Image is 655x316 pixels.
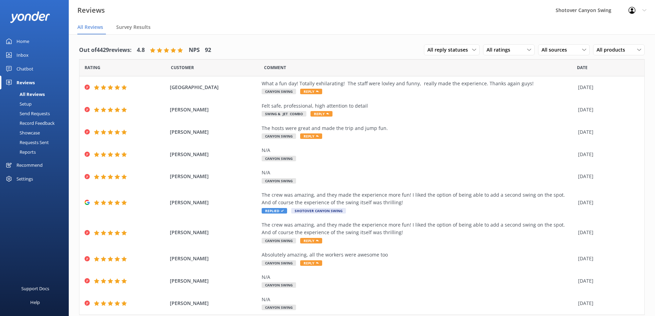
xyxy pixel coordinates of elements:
[4,128,69,138] a: Showcase
[310,111,332,117] span: Reply
[4,138,69,147] a: Requests Sent
[578,151,636,158] div: [DATE]
[170,255,259,262] span: [PERSON_NAME]
[17,62,33,76] div: Chatbot
[262,89,296,94] span: Canyon Swing
[170,106,259,113] span: [PERSON_NAME]
[578,299,636,307] div: [DATE]
[137,46,145,55] h4: 4.8
[262,260,296,266] span: Canyon Swing
[542,46,571,54] span: All sources
[170,229,259,236] span: [PERSON_NAME]
[262,251,575,259] div: Absolutely amazing, all the workers were awesome too
[4,128,40,138] div: Showcase
[4,118,69,128] a: Record Feedback
[262,124,575,132] div: The hosts were great and made the trip and jump fun.
[427,46,472,54] span: All reply statuses
[262,191,575,207] div: The crew was amazing, and they made the experience more fun! I liked the option of being able to ...
[77,5,105,16] h3: Reviews
[17,48,29,62] div: Inbox
[597,46,629,54] span: All products
[262,133,296,139] span: Canyon Swing
[578,84,636,91] div: [DATE]
[578,106,636,113] div: [DATE]
[578,277,636,285] div: [DATE]
[4,109,69,118] a: Send Requests
[262,80,575,87] div: What a fun day! Totally exhilarating! The staff were lovley and funny, really made the experience...
[578,255,636,262] div: [DATE]
[578,229,636,236] div: [DATE]
[170,199,259,206] span: [PERSON_NAME]
[4,99,69,109] a: Setup
[4,89,45,99] div: All Reviews
[262,296,575,303] div: N/A
[116,24,151,31] span: Survey Results
[262,238,296,243] span: Canyon Swing
[262,221,575,237] div: The crew was amazing, and they made the experience more fun! I liked the option of being able to ...
[4,99,32,109] div: Setup
[85,64,100,71] span: Date
[262,282,296,288] span: Canyon Swing
[262,305,296,310] span: Canyon Swing
[170,173,259,180] span: [PERSON_NAME]
[4,118,55,128] div: Record Feedback
[170,277,259,285] span: [PERSON_NAME]
[170,151,259,158] span: [PERSON_NAME]
[171,64,194,71] span: Date
[578,199,636,206] div: [DATE]
[578,128,636,136] div: [DATE]
[79,46,132,55] h4: Out of 4429 reviews:
[262,111,306,117] span: Swing & Jet Combo
[487,46,514,54] span: All ratings
[30,295,40,309] div: Help
[262,208,287,214] span: Replied
[17,76,35,89] div: Reviews
[4,147,36,157] div: Reports
[17,34,29,48] div: Home
[300,260,322,266] span: Reply
[577,64,588,71] span: Date
[262,178,296,184] span: Canyon Swing
[262,102,575,110] div: Felt safe, professional, high attention to detail
[17,172,33,186] div: Settings
[262,169,575,176] div: N/A
[262,146,575,154] div: N/A
[170,84,259,91] span: [GEOGRAPHIC_DATA]
[21,282,49,295] div: Support Docs
[262,273,575,281] div: N/A
[170,128,259,136] span: [PERSON_NAME]
[205,46,211,55] h4: 92
[264,64,286,71] span: Question
[4,138,49,147] div: Requests Sent
[77,24,103,31] span: All Reviews
[262,156,296,161] span: Canyon Swing
[10,11,50,23] img: yonder-white-logo.png
[4,147,69,157] a: Reports
[291,208,346,214] span: Shotover Canyon Swing
[300,133,322,139] span: Reply
[4,89,69,99] a: All Reviews
[170,299,259,307] span: [PERSON_NAME]
[4,109,50,118] div: Send Requests
[300,238,322,243] span: Reply
[189,46,200,55] h4: NPS
[300,89,322,94] span: Reply
[17,158,43,172] div: Recommend
[578,173,636,180] div: [DATE]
